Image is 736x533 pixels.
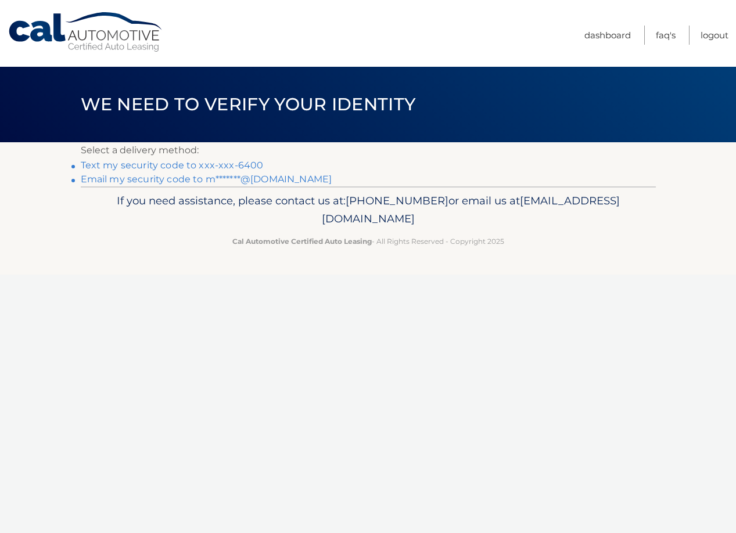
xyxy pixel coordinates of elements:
[81,174,332,185] a: Email my security code to m*******@[DOMAIN_NAME]
[88,235,648,247] p: - All Rights Reserved - Copyright 2025
[81,142,656,159] p: Select a delivery method:
[232,237,372,246] strong: Cal Automotive Certified Auto Leasing
[656,26,676,45] a: FAQ's
[701,26,728,45] a: Logout
[346,194,448,207] span: [PHONE_NUMBER]
[8,12,164,53] a: Cal Automotive
[584,26,631,45] a: Dashboard
[81,93,416,115] span: We need to verify your identity
[88,192,648,229] p: If you need assistance, please contact us at: or email us at
[81,160,264,171] a: Text my security code to xxx-xxx-6400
